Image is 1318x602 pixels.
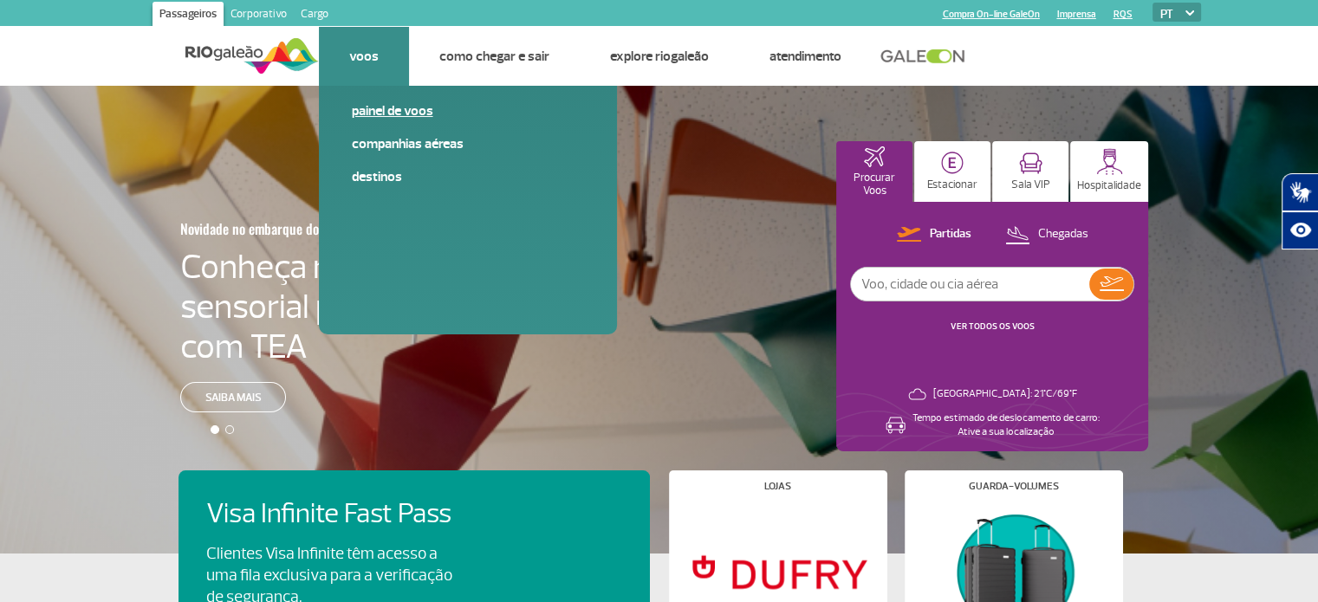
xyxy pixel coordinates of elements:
h4: Guarda-volumes [969,482,1059,491]
button: VER TODOS OS VOOS [945,320,1040,333]
a: Cargo [294,2,335,29]
a: Explore RIOgaleão [610,48,709,65]
button: Chegadas [1000,223,1094,246]
img: hospitality.svg [1096,148,1123,175]
a: Voos [349,48,379,65]
a: RQS [1113,9,1133,20]
p: Partidas [930,226,971,243]
button: Partidas [892,223,977,246]
a: Imprensa [1057,9,1096,20]
a: Saiba mais [180,382,286,412]
img: carParkingHome.svg [941,152,964,174]
p: Sala VIP [1011,178,1050,191]
img: vipRoom.svg [1019,152,1042,174]
p: Procurar Voos [845,172,904,197]
p: Tempo estimado de deslocamento de carro: Ative a sua localização [912,411,1100,439]
img: airplaneHomeActive.svg [864,146,885,167]
a: Atendimento [769,48,841,65]
input: Voo, cidade ou cia aérea [851,268,1089,301]
a: Destinos [352,167,584,186]
h3: Novidade no embarque doméstico [180,210,470,247]
button: Abrir tradutor de língua de sinais. [1282,173,1318,211]
button: Abrir recursos assistivos. [1282,211,1318,249]
button: Hospitalidade [1070,141,1148,202]
a: Compra On-line GaleOn [943,9,1040,20]
h4: Lojas [764,482,791,491]
p: Estacionar [927,178,977,191]
button: Procurar Voos [836,141,912,202]
p: [GEOGRAPHIC_DATA]: 21°C/69°F [933,387,1077,401]
h4: Visa Infinite Fast Pass [206,498,482,530]
p: Hospitalidade [1077,179,1141,192]
a: Passageiros [153,2,224,29]
button: Estacionar [914,141,990,202]
a: VER TODOS OS VOOS [951,320,1035,332]
a: Painel de voos [352,101,584,120]
a: Como chegar e sair [439,48,549,65]
h4: Conheça nossa sala sensorial para passageiros com TEA [180,247,555,366]
button: Sala VIP [992,141,1068,202]
p: Chegadas [1038,226,1088,243]
div: Plugin de acessibilidade da Hand Talk. [1282,173,1318,249]
a: Corporativo [224,2,294,29]
a: Companhias Aéreas [352,134,584,153]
